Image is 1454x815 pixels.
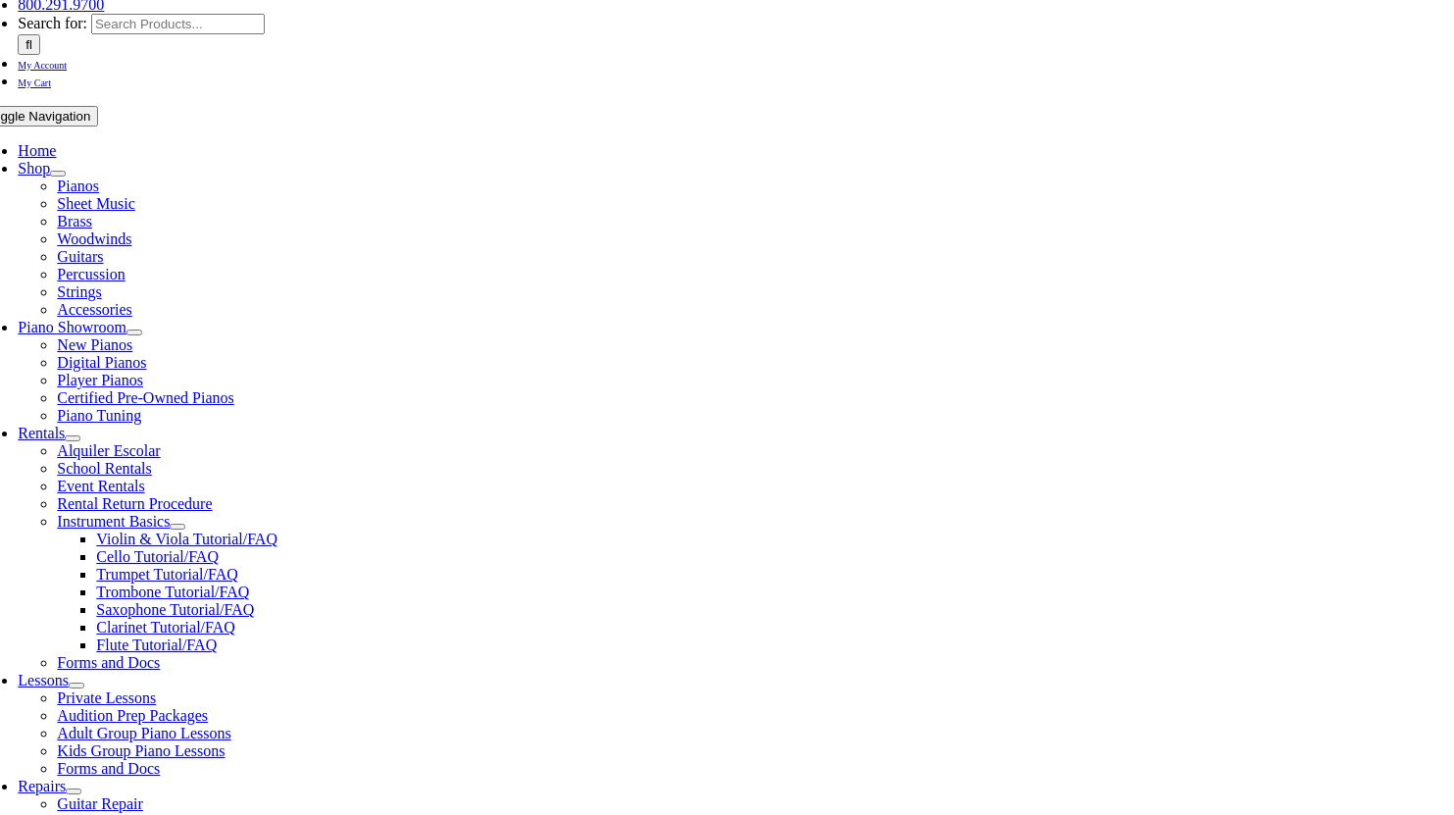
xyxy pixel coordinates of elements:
[57,478,144,494] a: Event Rentals
[57,266,125,282] a: Percussion
[57,213,92,229] a: Brass
[57,742,225,759] a: Kids Group Piano Lessons
[57,195,135,212] a: Sheet Music
[57,495,212,512] a: Rental Return Procedure
[18,142,56,159] a: Home
[18,778,66,794] a: Repairs
[69,683,84,688] button: Open submenu of Lessons
[126,330,142,335] button: Open submenu of Piano Showroom
[57,442,160,459] a: Alquiler Escolar
[18,60,67,71] span: My Account
[57,178,99,194] a: Pianos
[57,354,146,371] a: Digital Pianos
[57,230,131,247] a: Woodwinds
[170,524,185,530] button: Open submenu of Instrument Basics
[18,425,65,441] a: Rentals
[18,73,51,89] a: My Cart
[57,460,151,477] a: School Rentals
[57,301,131,318] a: Accessories
[96,619,235,636] a: Clarinet Tutorial/FAQ
[91,14,265,34] input: Search Products...
[96,637,217,653] a: Flute Tutorial/FAQ
[57,372,143,388] a: Player Pianos
[57,407,141,424] a: Piano Tuning
[18,77,51,88] span: My Cart
[18,15,87,31] span: Search for:
[57,795,143,812] a: Guitar Repair
[18,34,40,55] input: Search
[57,283,101,300] a: Strings
[57,654,160,671] a: Forms and Docs
[57,336,132,353] a: New Pianos
[18,55,67,72] a: My Account
[18,160,50,177] a: Shop
[96,584,249,600] a: Trombone Tutorial/FAQ
[18,672,69,688] a: Lessons
[57,760,160,777] a: Forms and Docs
[50,171,66,177] button: Open submenu of Shop
[57,513,170,530] a: Instrument Basics
[96,601,254,618] a: Saxophone Tutorial/FAQ
[57,689,156,706] a: Private Lessons
[57,248,103,265] a: Guitars
[57,725,230,741] a: Adult Group Piano Lessons
[18,319,126,335] a: Piano Showroom
[96,548,219,565] a: Cello Tutorial/FAQ
[66,789,81,794] button: Open submenu of Repairs
[96,531,277,547] a: Violin & Viola Tutorial/FAQ
[57,389,233,406] a: Certified Pre-Owned Pianos
[57,707,208,724] a: Audition Prep Packages
[65,435,80,441] button: Open submenu of Rentals
[96,566,237,583] a: Trumpet Tutorial/FAQ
